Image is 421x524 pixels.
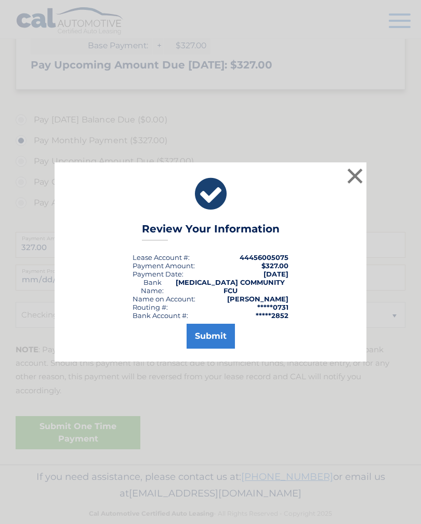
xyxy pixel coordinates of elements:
[133,311,188,320] div: Bank Account #:
[176,278,285,295] strong: [MEDICAL_DATA] COMMUNITY FCU
[133,270,183,278] div: :
[227,295,288,303] strong: [PERSON_NAME]
[133,295,195,303] div: Name on Account:
[133,261,195,270] div: Payment Amount:
[187,324,235,349] button: Submit
[142,223,280,241] h3: Review Your Information
[133,303,168,311] div: Routing #:
[133,270,182,278] span: Payment Date
[264,270,288,278] span: [DATE]
[240,253,288,261] strong: 44456005075
[133,278,172,295] div: Bank Name:
[345,166,365,186] button: ×
[261,261,288,270] span: $327.00
[133,253,190,261] div: Lease Account #:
